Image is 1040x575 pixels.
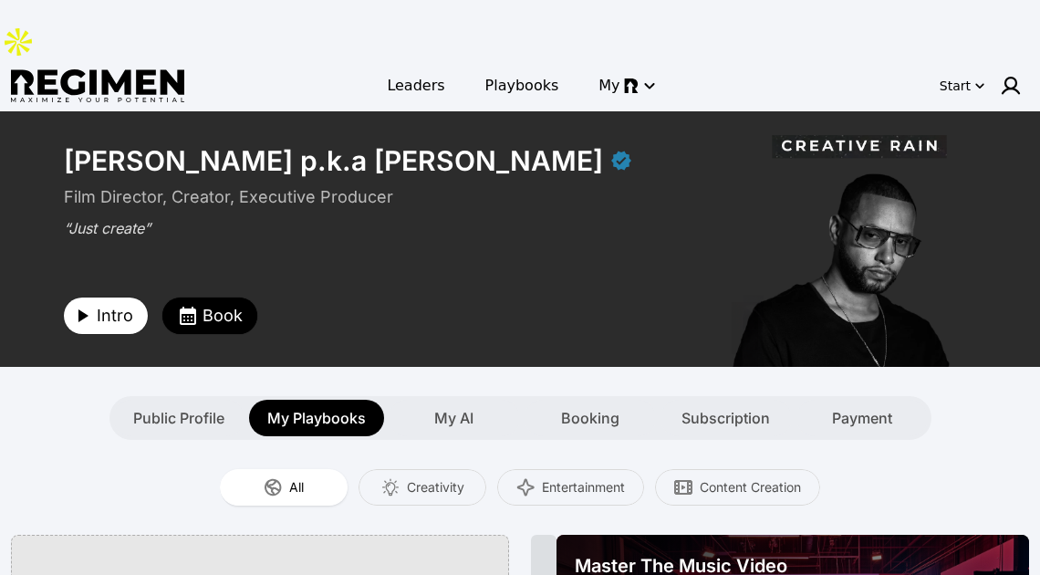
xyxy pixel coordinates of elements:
[485,75,559,97] span: Playbooks
[264,478,282,497] img: All
[113,400,244,436] button: Public Profile
[97,303,133,329] span: Intro
[655,469,820,506] button: Content Creation
[64,144,603,177] div: [PERSON_NAME] p.k.a [PERSON_NAME]
[516,478,535,497] img: Entertainment
[610,150,632,172] div: Verified partner - Julien Christian Lutz p.k.a Director X
[940,77,971,95] div: Start
[542,478,625,497] span: Entertainment
[249,400,384,436] button: My Playbooks
[674,478,692,497] img: Content Creation
[497,469,644,506] button: Entertainment
[681,407,770,429] span: Subscription
[203,303,243,329] span: Book
[64,217,712,239] div: “Just create”
[407,478,464,497] span: Creativity
[598,75,619,97] span: My
[561,407,619,429] span: Booking
[936,71,989,100] button: Start
[474,69,570,102] a: Playbooks
[381,478,400,497] img: Creativity
[359,469,486,506] button: Creativity
[588,69,663,102] button: My
[220,469,348,506] button: All
[11,69,184,103] img: Regimen logo
[660,400,792,436] button: Subscription
[376,69,455,102] a: Leaders
[389,400,520,436] button: My AI
[387,75,444,97] span: Leaders
[162,298,257,334] button: Book
[796,400,928,436] button: Payment
[832,407,892,429] span: Payment
[267,407,366,429] span: My Playbooks
[525,400,656,436] button: Booking
[64,298,148,334] button: Intro
[64,184,712,210] div: Film Director, Creator, Executive Producer
[434,407,473,429] span: My AI
[133,407,224,429] span: Public Profile
[700,478,801,497] span: Content Creation
[1000,75,1022,97] img: user icon
[289,478,304,497] span: All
